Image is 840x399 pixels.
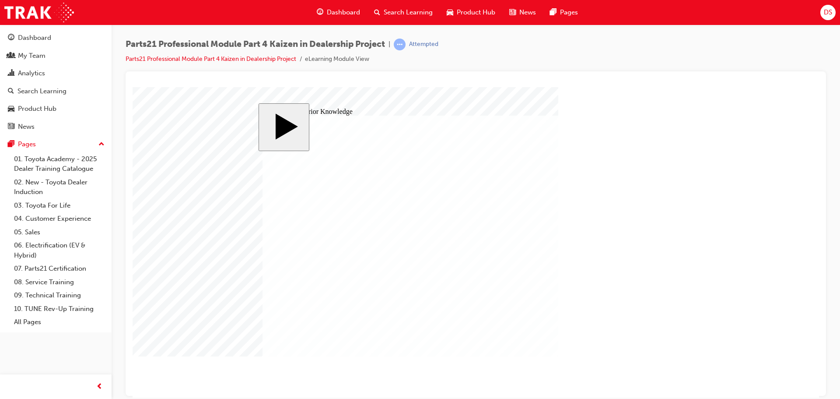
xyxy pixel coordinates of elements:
a: Product Hub [3,101,108,117]
span: guage-icon [8,34,14,42]
span: learningRecordVerb_ATTEMPT-icon [394,39,406,50]
a: 03. Toyota For Life [10,199,108,212]
a: News [3,119,108,135]
span: search-icon [8,88,14,95]
a: 01. Toyota Academy - 2025 Dealer Training Catalogue [10,152,108,176]
button: DS [820,5,836,20]
span: News [519,7,536,18]
a: Analytics [3,65,108,81]
div: Parts 21 Module 15 Start Course [126,16,560,294]
div: News [18,122,35,132]
span: Product Hub [457,7,495,18]
span: up-icon [98,139,105,150]
div: Pages [18,139,36,149]
div: My Team [18,51,45,61]
span: search-icon [374,7,380,18]
span: | [388,39,390,49]
a: 02. New - Toyota Dealer Induction [10,176,108,199]
span: DS [824,7,832,18]
a: Dashboard [3,30,108,46]
span: news-icon [8,123,14,131]
button: Start [126,16,177,64]
span: news-icon [509,7,516,18]
span: chart-icon [8,70,14,78]
span: car-icon [447,7,453,18]
div: Attempted [409,40,438,49]
a: 09. Technical Training [10,289,108,302]
span: Parts21 Professional Module Part 4 Kaizen in Dealership Project [126,39,385,49]
a: 06. Electrification (EV & Hybrid) [10,239,108,262]
span: Search Learning [384,7,433,18]
a: 04. Customer Experience [10,212,108,226]
span: prev-icon [96,381,103,392]
a: guage-iconDashboard [310,4,367,21]
span: pages-icon [550,7,556,18]
a: Search Learning [3,83,108,99]
a: My Team [3,48,108,64]
img: Trak [4,3,74,22]
a: Parts21 Professional Module Part 4 Kaizen in Dealership Project [126,55,296,63]
div: Analytics [18,68,45,78]
a: 08. Service Training [10,275,108,289]
button: Pages [3,136,108,152]
span: car-icon [8,105,14,113]
a: car-iconProduct Hub [440,4,502,21]
div: Product Hub [18,104,56,114]
a: 10. TUNE Rev-Up Training [10,302,108,316]
a: search-iconSearch Learning [367,4,440,21]
a: news-iconNews [502,4,543,21]
span: pages-icon [8,141,14,148]
a: All Pages [10,315,108,329]
div: Dashboard [18,33,51,43]
a: 07. Parts21 Certification [10,262,108,275]
a: 05. Sales [10,226,108,239]
button: DashboardMy TeamAnalyticsSearch LearningProduct HubNews [3,28,108,136]
span: Pages [560,7,578,18]
span: people-icon [8,52,14,60]
span: guage-icon [317,7,323,18]
div: Search Learning [17,86,66,96]
li: eLearning Module View [305,54,369,64]
a: pages-iconPages [543,4,585,21]
span: Dashboard [327,7,360,18]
